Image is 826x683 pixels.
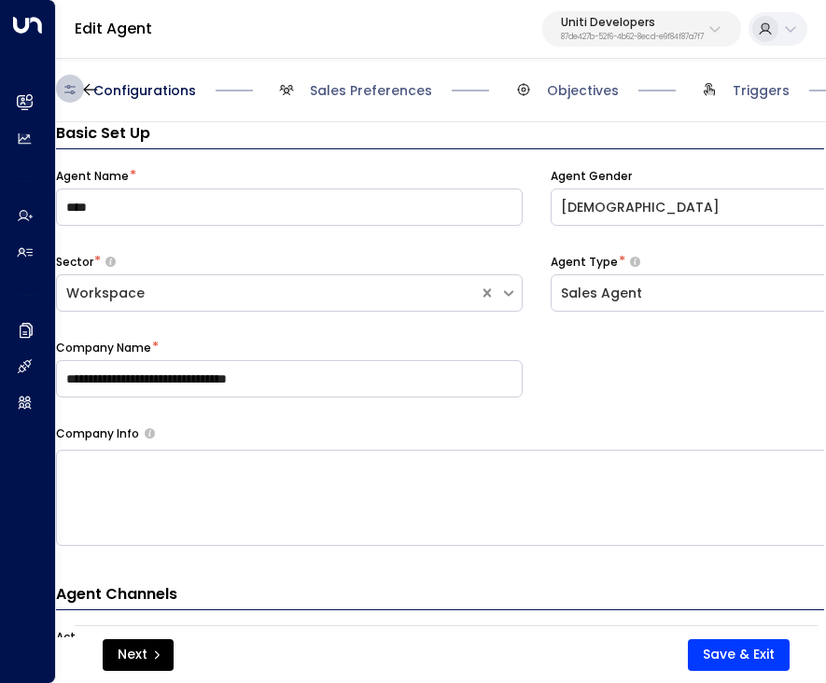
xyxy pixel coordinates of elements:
[56,168,129,185] label: Agent Name
[66,284,469,303] div: Workspace
[56,425,139,442] label: Company Info
[733,81,790,100] span: Triggers
[75,18,152,39] a: Edit Agent
[542,11,741,47] button: Uniti Developers87de427b-52f6-4b62-8ecd-e9f84f87a7f7
[56,254,93,271] label: Sector
[551,254,618,271] label: Agent Type
[561,34,704,41] p: 87de427b-52f6-4b62-8ecd-e9f84f87a7f7
[561,17,704,28] p: Uniti Developers
[56,340,151,356] label: Company Name
[688,639,790,671] button: Save & Exit
[551,168,632,185] label: Agent Gender
[103,639,174,671] button: Next
[145,428,155,439] button: Provide a brief overview of your company, including your industry, products or services, and any ...
[93,81,196,100] span: Configurations
[56,629,151,646] label: Active Channels
[547,81,619,100] span: Objectives
[630,256,640,268] button: Select whether your copilot will handle inquiries directly from leads or from brokers representin...
[105,256,116,268] button: Select whether your copilot will handle inquiries directly from leads or from brokers representin...
[310,81,432,100] span: Sales Preferences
